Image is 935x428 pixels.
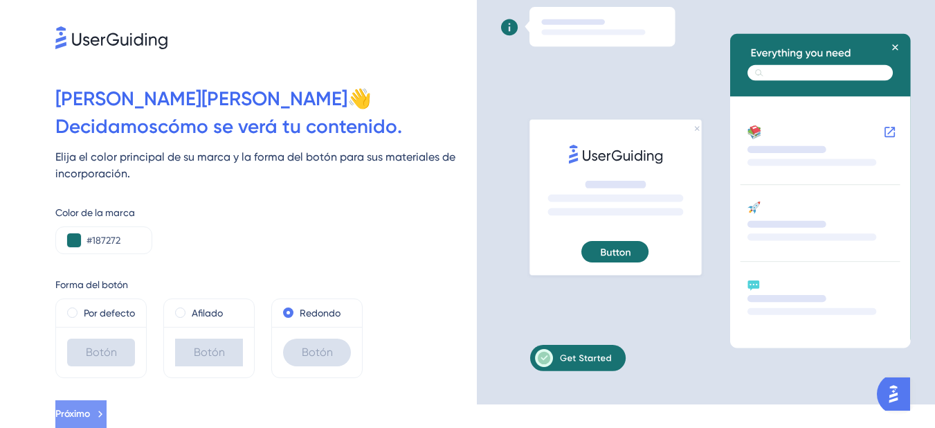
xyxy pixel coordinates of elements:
[84,307,135,319] font: Por defecto
[347,87,372,110] font: 👋
[877,373,918,415] iframe: Asistente de inicio de IA de UserGuiding
[55,207,135,218] font: Color de la marca
[55,115,158,138] font: Decidamos
[302,346,333,359] font: Botón
[201,87,347,110] font: [PERSON_NAME]
[194,346,225,359] font: Botón
[300,307,341,319] font: Redondo
[55,408,90,420] font: Próximo
[86,346,117,359] font: Botón
[397,115,402,138] font: .
[55,279,128,290] font: Forma del botón
[158,115,397,138] font: cómo se verá tu contenido
[192,307,223,319] font: Afilado
[55,150,455,180] font: Elija el color principal de su marca y la forma del botón para sus materiales de incorporación.
[55,87,201,110] font: [PERSON_NAME]
[55,400,107,428] button: Próximo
